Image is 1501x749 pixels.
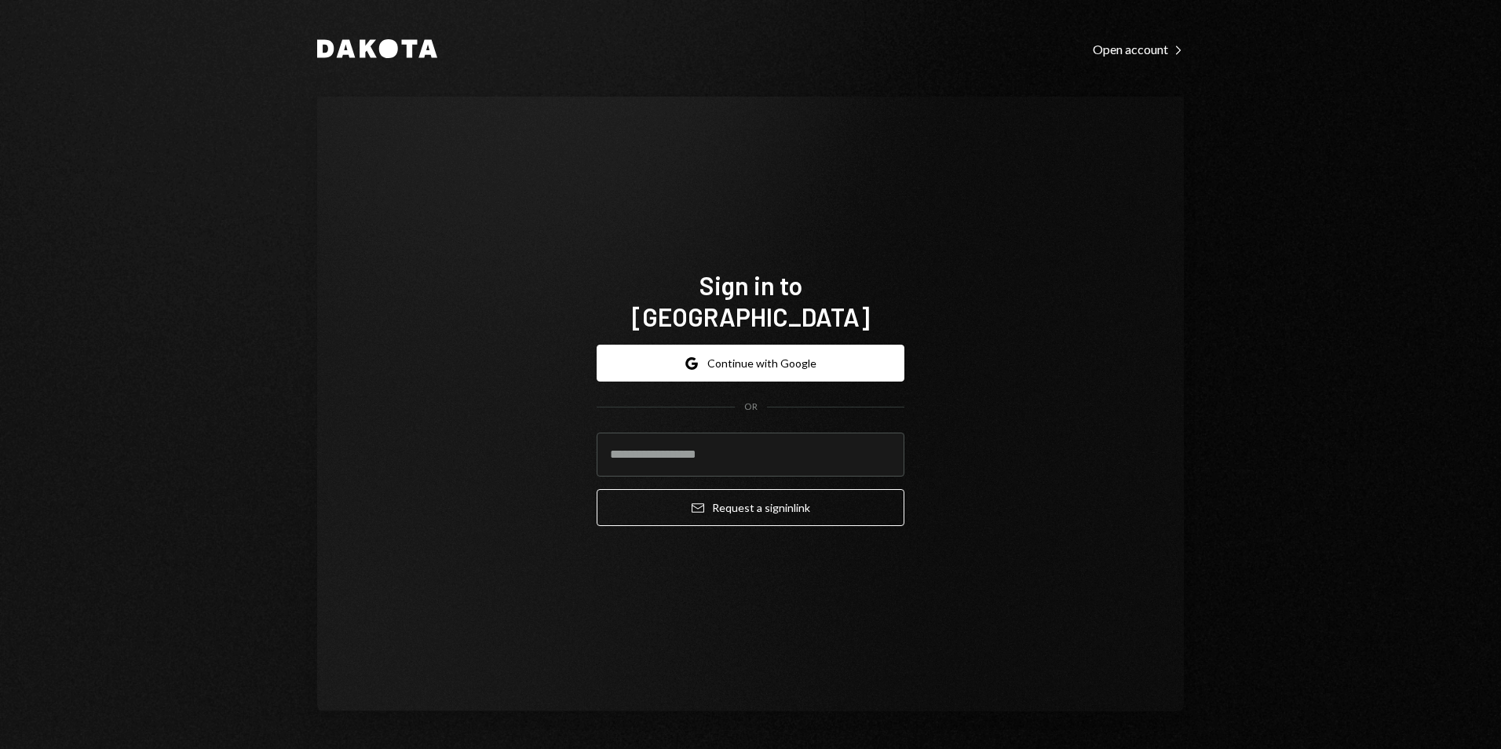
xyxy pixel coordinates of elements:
[597,269,904,332] h1: Sign in to [GEOGRAPHIC_DATA]
[597,345,904,382] button: Continue with Google
[744,400,758,414] div: OR
[1093,40,1184,57] a: Open account
[597,489,904,526] button: Request a signinlink
[1093,42,1184,57] div: Open account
